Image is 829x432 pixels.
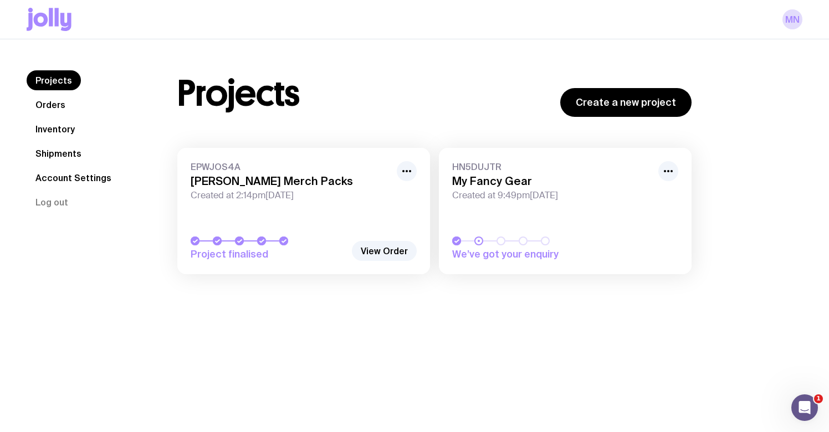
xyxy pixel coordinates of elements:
[27,70,81,90] a: Projects
[177,148,430,274] a: EPWJOS4A[PERSON_NAME] Merch PacksCreated at 2:14pm[DATE]Project finalised
[452,161,652,172] span: HN5DUJTR
[191,248,346,261] span: Project finalised
[27,143,90,163] a: Shipments
[191,174,390,188] h3: [PERSON_NAME] Merch Packs
[191,190,390,201] span: Created at 2:14pm[DATE]
[814,394,823,403] span: 1
[27,168,120,188] a: Account Settings
[452,248,607,261] span: We’ve got your enquiry
[27,192,77,212] button: Log out
[452,190,652,201] span: Created at 9:49pm[DATE]
[177,76,300,111] h1: Projects
[352,241,417,261] a: View Order
[560,88,692,117] a: Create a new project
[452,174,652,188] h3: My Fancy Gear
[191,161,390,172] span: EPWJOS4A
[27,119,84,139] a: Inventory
[439,148,692,274] a: HN5DUJTRMy Fancy GearCreated at 9:49pm[DATE]We’ve got your enquiry
[782,9,802,29] a: MN
[27,95,74,115] a: Orders
[791,394,818,421] iframe: Intercom live chat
